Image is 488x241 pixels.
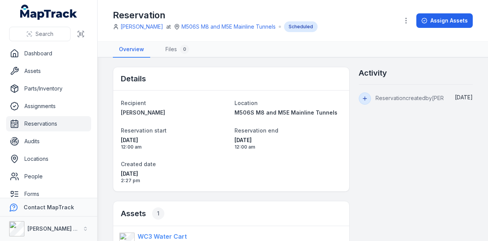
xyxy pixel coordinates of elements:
[284,21,318,32] div: Scheduled
[121,109,228,116] a: [PERSON_NAME]
[6,186,91,202] a: Forms
[6,116,91,131] a: Reservations
[121,207,164,220] h2: Assets
[138,232,187,241] strong: WC3 Water Cart
[416,13,473,28] button: Assign Assets
[234,127,278,134] span: Reservation end
[455,94,473,100] time: 27/08/2025, 2:27:49 pm
[121,178,228,184] span: 2:27 pm
[6,46,91,61] a: Dashboard
[20,5,77,20] a: MapTrack
[455,94,473,100] span: [DATE]
[234,109,342,116] a: M506S M8 and M5E Mainline Tunnels
[234,109,337,116] span: M506S M8 and M5E Mainline Tunnels
[121,127,167,134] span: Reservation start
[121,136,228,144] span: [DATE]
[121,161,156,167] span: Created date
[121,170,228,184] time: 27/08/2025, 2:27:49 pm
[376,95,475,101] span: Reservation created by [PERSON_NAME]
[121,170,228,178] span: [DATE]
[121,144,228,150] span: 12:00 am
[359,68,387,78] h2: Activity
[113,42,150,58] a: Overview
[180,45,189,54] div: 0
[6,151,91,167] a: Locations
[121,73,146,84] h2: Details
[27,225,90,232] strong: [PERSON_NAME] Group
[152,207,164,220] div: 1
[166,23,171,31] span: at
[35,30,53,38] span: Search
[234,144,342,150] span: 12:00 am
[234,136,342,144] span: [DATE]
[6,134,91,149] a: Audits
[6,81,91,96] a: Parts/Inventory
[24,204,74,210] strong: Contact MapTrack
[181,23,276,31] a: M506S M8 and M5E Mainline Tunnels
[234,136,342,150] time: 01/10/2025, 12:00:00 am
[6,169,91,184] a: People
[6,99,91,114] a: Assignments
[120,23,163,31] a: [PERSON_NAME]
[6,63,91,79] a: Assets
[234,100,258,106] span: Location
[159,42,195,58] a: Files0
[113,9,318,21] h1: Reservation
[9,27,71,41] button: Search
[121,100,146,106] span: Recipient
[121,136,228,150] time: 28/09/2025, 12:00:00 am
